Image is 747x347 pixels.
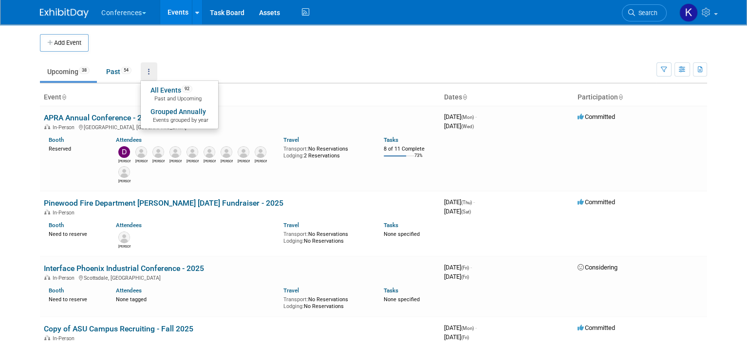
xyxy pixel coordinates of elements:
[44,335,50,340] img: In-Person Event
[283,303,304,309] span: Lodging:
[49,222,64,229] a: Booth
[44,275,50,280] img: In-Person Event
[61,93,66,101] a: Sort by Event Name
[49,136,64,143] a: Booth
[283,238,304,244] span: Lodging:
[238,146,249,158] img: Cory Henke
[49,229,101,238] div: Need to reserve
[49,294,101,303] div: Need to reserve
[578,264,617,271] span: Considering
[440,89,574,106] th: Dates
[79,67,90,74] span: 38
[116,287,142,294] a: Attendees
[53,335,77,342] span: In-Person
[53,210,77,216] span: In-Person
[578,324,615,331] span: Committed
[40,34,89,52] button: Add Event
[221,158,233,164] div: Thomas Gordon
[461,124,474,129] span: (Wed)
[150,95,208,103] span: Past and Upcoming
[40,89,440,106] th: Event
[255,146,266,158] img: Lucy Yang
[618,93,623,101] a: Sort by Participation Type
[283,296,308,303] span: Transport:
[475,113,477,120] span: -
[444,324,477,331] span: [DATE]
[169,146,181,158] img: David Laughlin
[283,136,299,143] a: Travel
[635,9,657,17] span: Search
[578,198,615,206] span: Committed
[150,116,208,124] span: Events grouped by year
[152,146,164,158] img: Brett Elsasser
[444,122,474,130] span: [DATE]
[53,275,77,281] span: In-Person
[44,123,436,131] div: [GEOGRAPHIC_DATA], [GEOGRAPHIC_DATA]
[116,222,142,229] a: Attendees
[135,146,147,158] img: James Crean
[283,287,299,294] a: Travel
[461,200,472,205] span: (Thu)
[40,8,89,18] img: ExhibitDay
[44,124,50,129] img: In-Person Event
[283,222,299,229] a: Travel
[461,326,474,331] span: (Mon)
[141,83,218,105] a: All Events92 Past and Upcoming
[169,158,182,164] div: David Laughlin
[44,198,283,208] a: Pinewood Fire Department [PERSON_NAME] [DATE] Fundraiser - 2025
[204,158,216,164] div: Mike Ploeger
[44,324,193,333] a: Copy of ASU Campus Recruiting - Fall 2025
[238,158,250,164] div: Cory Henke
[283,144,370,159] div: No Reservations 2 Reservations
[473,198,475,206] span: -
[204,146,215,158] img: Mike Ploeger
[283,146,308,152] span: Transport:
[444,264,472,271] span: [DATE]
[622,4,667,21] a: Search
[679,3,698,22] img: Kathryn Nejdl
[384,231,420,237] span: None specified
[118,146,130,158] img: Diane Arabia
[384,146,436,153] div: 8 of 11 Complete
[121,67,131,74] span: 54
[283,231,308,237] span: Transport:
[461,274,469,280] span: (Fri)
[135,158,148,164] div: James Crean
[470,264,472,271] span: -
[578,113,615,120] span: Committed
[118,243,131,249] div: Chris Brown
[53,124,77,131] span: In-Person
[187,158,199,164] div: Kenny Shepherd
[152,158,165,164] div: Brett Elsasser
[475,324,477,331] span: -
[574,89,707,106] th: Participation
[444,113,477,120] span: [DATE]
[461,265,469,270] span: (Fri)
[461,335,469,340] span: (Fri)
[384,136,398,143] a: Tasks
[118,178,131,184] div: Darin Bailey
[283,294,370,309] div: No Reservations No Reservations
[283,229,370,244] div: No Reservations No Reservations
[255,158,267,164] div: Lucy Yang
[384,296,420,303] span: None specified
[118,158,131,164] div: Diane Arabia
[462,93,467,101] a: Sort by Start Date
[444,198,475,206] span: [DATE]
[187,146,198,158] img: Kenny Shepherd
[444,273,469,280] span: [DATE]
[141,105,218,126] a: Grouped AnnuallyEvents grouped by year
[44,210,50,214] img: In-Person Event
[49,144,101,153] div: Reserved
[444,333,469,341] span: [DATE]
[116,294,276,303] div: None tagged
[99,62,139,81] a: Past54
[444,208,471,215] span: [DATE]
[384,287,398,294] a: Tasks
[414,153,423,166] td: 73%
[283,153,304,159] span: Lodging:
[384,222,398,229] a: Tasks
[118,166,130,178] img: Darin Bailey
[461,209,471,214] span: (Sat)
[116,136,142,143] a: Attendees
